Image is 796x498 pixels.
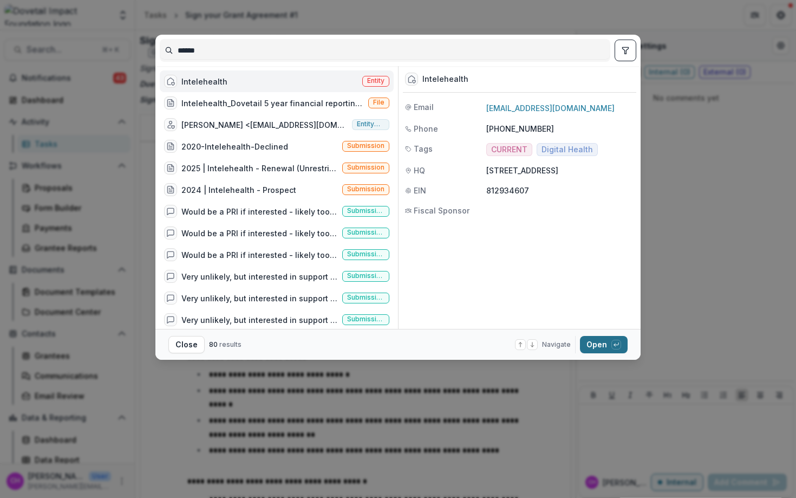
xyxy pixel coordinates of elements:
[347,294,384,301] span: Submission comment
[486,104,615,113] a: [EMAIL_ADDRESS][DOMAIN_NAME]
[615,40,636,61] button: toggle filters
[414,143,433,154] span: Tags
[219,340,242,348] span: results
[414,185,426,196] span: EIN
[491,145,527,154] span: CURRENT
[414,205,469,216] span: Fiscal Sponsor
[181,228,338,239] div: Would be a PRI if interested - likely too small an org for that level of work?
[541,145,593,154] span: Digital Health
[181,314,338,326] div: Very unlikely, but interested in support for strategic planning, direct/cold intro email from [PE...
[542,340,571,350] span: Navigate
[181,206,338,217] div: Would be a PRI if interested - likely too small an org for that level of work?
[181,293,338,304] div: Very unlikely, but interested in support for strategic planning, direct/cold intro email from [PE...
[347,207,384,215] span: Submission comment
[347,272,384,280] span: Submission comment
[357,120,384,128] span: Entity user
[486,165,634,176] p: [STREET_ADDRESS]
[367,77,384,85] span: Entity
[181,98,364,109] div: Intelehealth_Dovetail 5 year financial reporting template_ Grant Renewal 2025.xlsx
[373,99,384,106] span: File
[422,75,468,84] div: Intelehealth
[414,165,425,176] span: HQ
[347,315,384,323] span: Submission comment
[347,250,384,258] span: Submission comment
[181,249,338,261] div: Would be a PRI if interested - likely too small an org for that level of work?
[347,229,384,236] span: Submission comment
[486,123,634,134] p: [PHONE_NUMBER]
[181,119,348,131] div: [PERSON_NAME] <[EMAIL_ADDRESS][DOMAIN_NAME]>
[347,185,384,193] span: Submission
[181,271,338,282] div: Very unlikely, but interested in support for strategic planning, direct/cold intro email from [PE...
[486,185,634,196] p: 812934607
[181,76,227,87] div: Intelehealth
[580,336,628,353] button: Open
[181,141,288,152] div: 2020-Intelehealth-Declined
[347,164,384,171] span: Submission
[347,142,384,150] span: Submission
[209,340,218,348] span: 80
[181,163,338,174] div: 2025 | Intelehealth - Renewal (Unrestricted)
[414,101,434,113] span: Email
[181,184,296,196] div: 2024 | Intelehealth - Prospect
[414,123,438,134] span: Phone
[168,336,205,353] button: Close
